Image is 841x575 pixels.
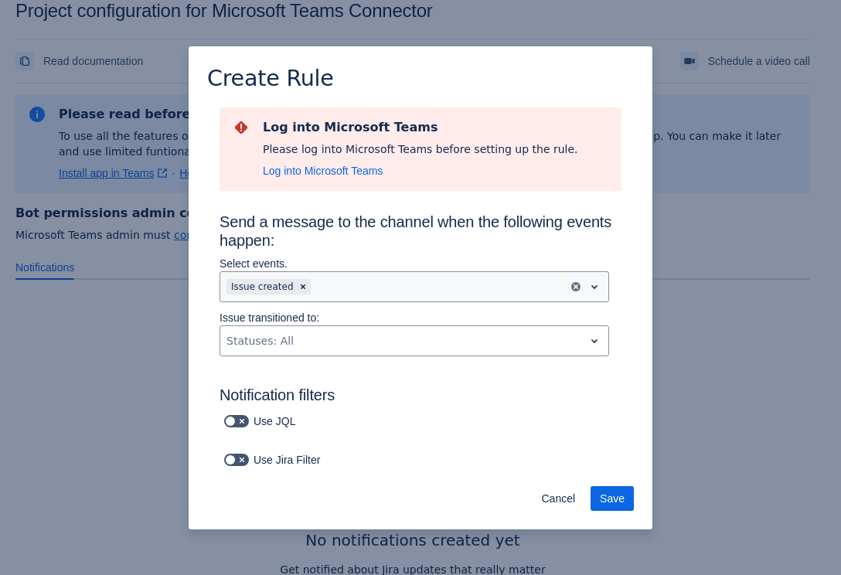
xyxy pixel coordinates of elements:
span: Cancel [541,486,575,511]
p: Issue transitioned to: [220,310,609,325]
div: Use Jira Filter [220,449,341,471]
button: clear [570,281,582,293]
div: Please log into Microsoft Teams before setting up the rule. [263,141,578,157]
span: Clear [297,281,309,293]
h3: Notification filters [220,386,621,410]
h3: Send a message to the channel when the following events happen: [220,213,621,256]
span: Save [600,486,625,511]
button: Cancel [532,486,584,511]
div: Remove Issue created [295,279,311,294]
button: Save [591,486,634,511]
h3: Create Rule [207,65,334,95]
div: Issue created [226,279,295,294]
span: error [232,118,250,137]
div: Use JQL [220,410,322,432]
span: open [585,332,604,350]
h2: Log into Microsoft Teams [263,120,578,135]
span: open [585,277,604,296]
p: Select events. [220,256,609,271]
button: Log into Microsoft Teams [263,163,383,179]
